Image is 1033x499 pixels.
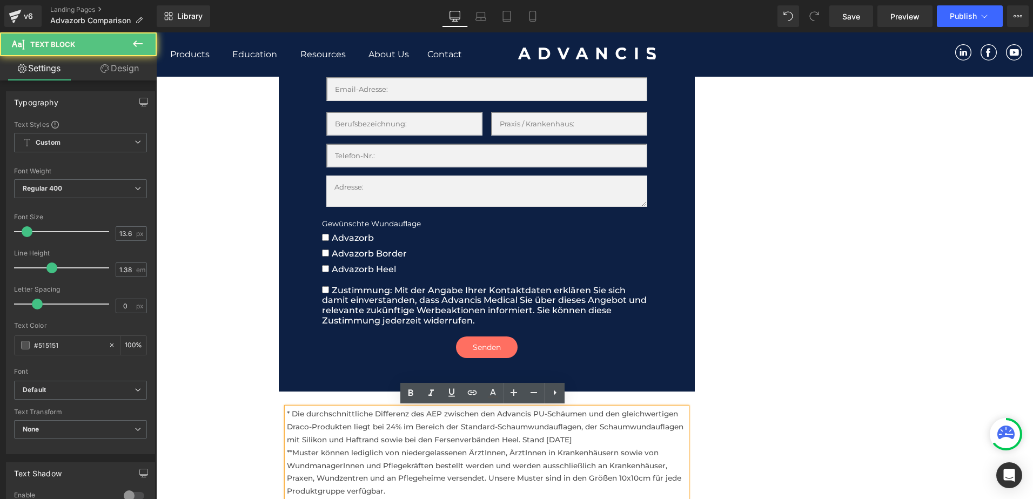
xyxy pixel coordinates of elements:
span: Library [177,11,203,21]
a: Laptop [468,5,494,27]
p: * Die durchschnittliche Differenz des AEP zwischen den Advancis PU-Schäumen und den gleichwertige... [131,375,531,414]
p: Gewünschte Wundauflage [166,185,495,198]
input: Email-Adresse: [170,45,491,69]
a: Design [81,56,159,80]
div: Letter Spacing [14,286,147,293]
button: Publish [937,5,1003,27]
img: Advancis Medical [362,15,500,27]
input: Advazorb Heel [166,233,173,240]
input: Advazorb [166,201,173,208]
span: Advazorb Heel [173,232,240,242]
span: Publish [950,12,977,21]
div: v6 [22,9,35,23]
input: Color [34,339,103,351]
span: Zustimmung: Mit der Angabe Ihrer Kontaktdaten erklären Sie sich damit einverstanden, dass Advanci... [166,253,491,293]
input: Telefon-Nr.: [170,111,491,135]
span: em [136,266,145,273]
span: Preview [890,11,920,22]
input: Praxis / Krankenhaus: [335,79,491,103]
b: Regular 400 [23,184,63,192]
a: Preview [877,5,933,27]
button: Senden [300,304,361,326]
img: socials_linkedin.svg [799,12,815,28]
span: Products [14,17,53,27]
span: px [136,302,145,309]
div: Font Weight [14,167,147,175]
span: Education [76,16,121,28]
span: About Us [212,16,253,28]
button: Redo [803,5,825,27]
span: Text Block [30,40,75,49]
span: Resources [144,17,190,27]
div: Text Color [14,322,147,329]
button: More [1007,5,1029,27]
i: Default [23,386,46,395]
a: Resources [144,16,190,28]
div: Text Styles [14,120,147,129]
a: v6 [4,5,42,27]
img: socials_facebook.svg [824,12,841,28]
input: Zustimmung: Mit der Angabe Ihrer Kontaktdaten erklären Sie sich damit einverstanden, dass Advanci... [166,254,173,261]
div: Open Intercom Messenger [996,462,1022,488]
span: Advazorb Comparison [50,16,131,25]
span: Advazorb [173,200,218,211]
a: Products [14,16,53,28]
span: px [136,230,145,237]
a: Tablet [494,5,520,27]
img: socials_youtube.svg [850,12,866,28]
div: Font Size [14,213,147,221]
a: Mobile [520,5,546,27]
button: Undo [777,5,799,27]
div: Text Shadow [14,463,62,478]
div: Text Transform [14,408,147,416]
span: Contact [271,16,306,28]
div: Typography [14,92,58,107]
div: Font [14,368,147,375]
input: Advazorb Border [166,217,173,224]
p: **Muster können lediglich von niedergelassenen ÄrztInnen, ÄrztInnen in Krankenhäusern sowie von W... [131,414,531,466]
input: Berufsbezeichnung: [170,79,326,103]
a: New Library [157,5,210,27]
div: % [120,336,146,355]
b: None [23,425,39,433]
span: Advazorb Border [173,216,251,226]
a: Desktop [442,5,468,27]
div: Line Height [14,249,147,257]
span: Save [842,11,860,22]
a: Landing Pages [50,5,157,14]
b: Custom [36,138,61,147]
